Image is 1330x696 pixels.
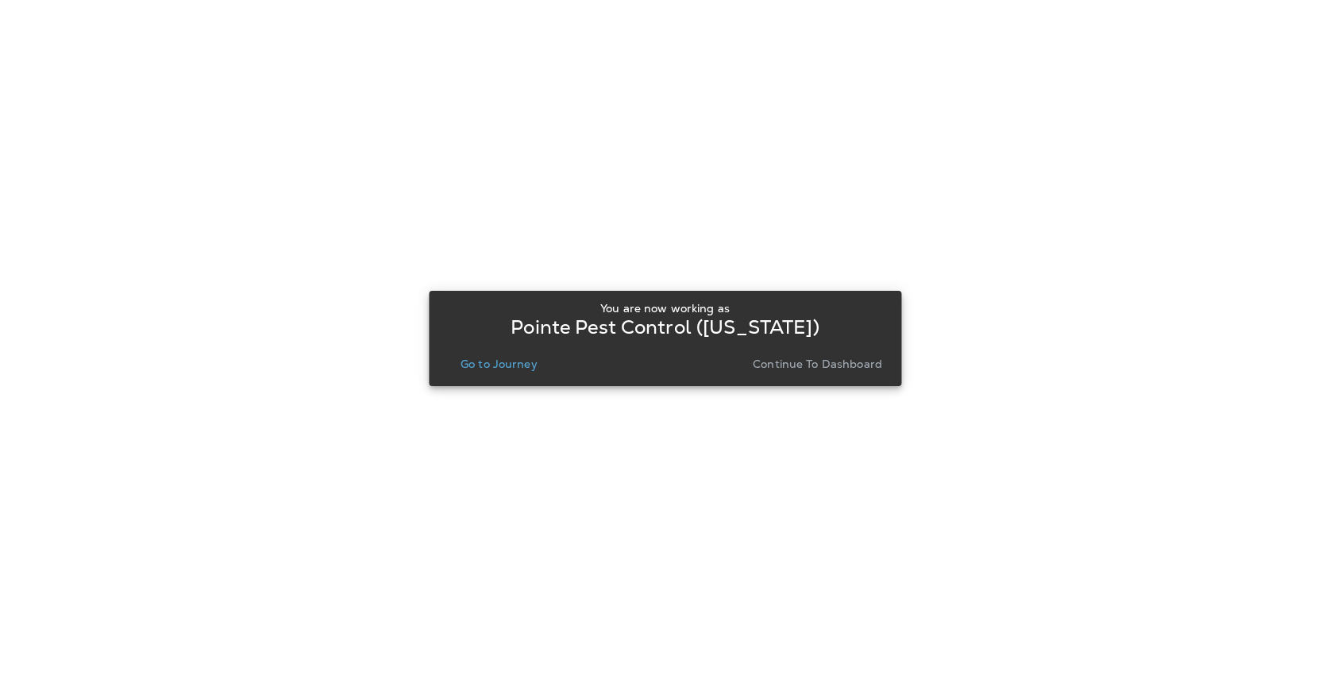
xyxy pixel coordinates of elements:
p: Continue to Dashboard [753,358,882,370]
p: You are now working as [600,302,730,315]
button: Continue to Dashboard [746,353,889,375]
p: Pointe Pest Control ([US_STATE]) [511,321,819,334]
p: Go to Journey [461,358,538,370]
button: Go to Journey [454,353,544,375]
